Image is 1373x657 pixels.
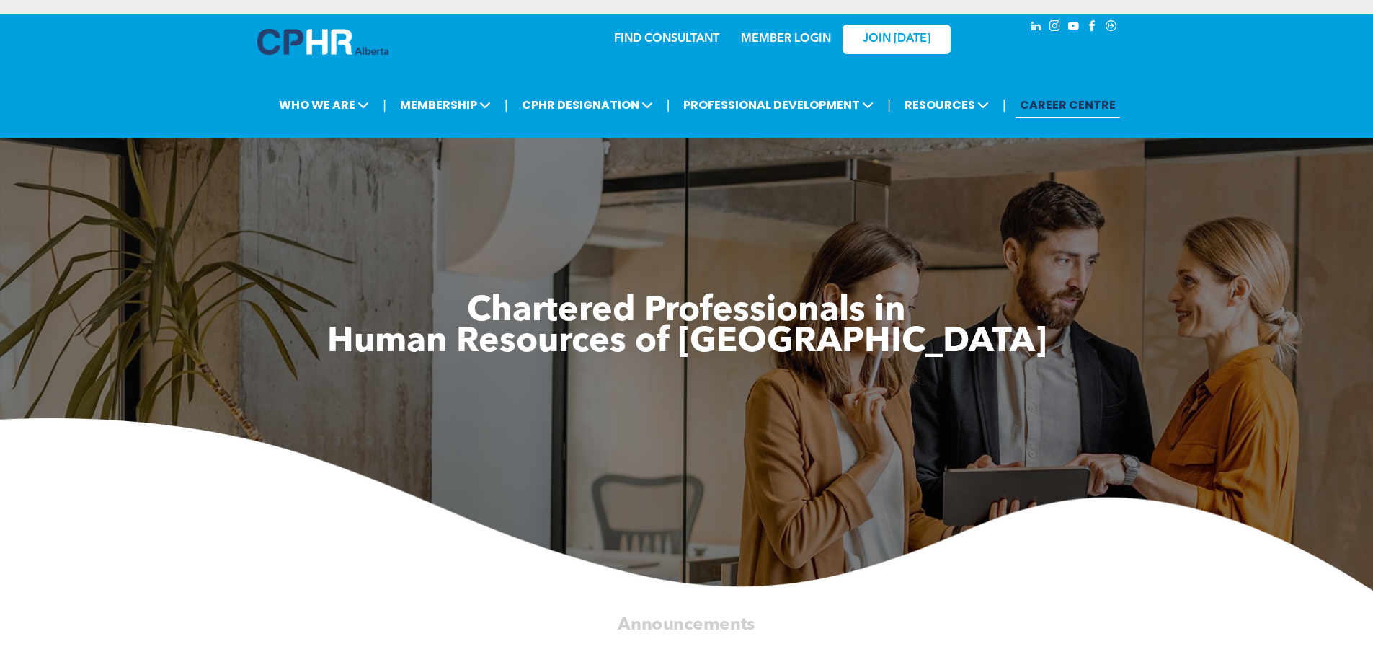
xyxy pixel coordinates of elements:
span: WHO WE ARE [275,92,373,118]
li: | [383,90,386,120]
a: instagram [1047,18,1063,38]
a: facebook [1085,18,1101,38]
span: CPHR DESIGNATION [517,92,657,118]
span: PROFESSIONAL DEVELOPMENT [679,92,878,118]
a: Social network [1103,18,1119,38]
span: RESOURCES [900,92,993,118]
a: linkedin [1028,18,1044,38]
span: Chartered Professionals in [467,294,906,329]
li: | [887,90,891,120]
li: | [667,90,670,120]
li: | [505,90,508,120]
a: JOIN [DATE] [843,25,951,54]
span: Human Resources of [GEOGRAPHIC_DATA] [327,325,1047,360]
a: MEMBER LOGIN [741,33,831,45]
span: JOIN [DATE] [863,32,930,46]
a: FIND CONSULTANT [614,33,719,45]
li: | [1003,90,1006,120]
img: A blue and white logo for cp alberta [257,29,388,55]
span: MEMBERSHIP [396,92,495,118]
a: youtube [1066,18,1082,38]
span: Announcements [618,615,755,632]
a: CAREER CENTRE [1016,92,1120,118]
